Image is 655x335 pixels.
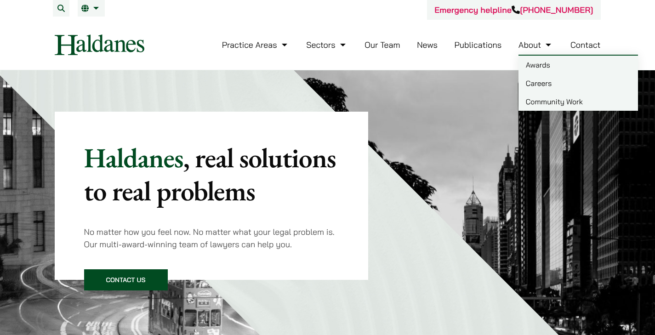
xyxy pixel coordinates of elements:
a: Practice Areas [222,40,290,50]
mark: , real solutions to real problems [84,140,336,209]
a: Community Work [518,92,638,111]
a: Publications [455,40,502,50]
a: Our Team [365,40,400,50]
a: Contact Us [84,269,168,290]
p: Haldanes [84,141,339,207]
a: About [518,40,553,50]
a: EN [81,5,101,12]
p: No matter how you feel now. No matter what your legal problem is. Our multi-award-winning team of... [84,226,339,250]
a: Careers [518,74,638,92]
a: Sectors [306,40,347,50]
img: Logo of Haldanes [55,34,144,55]
a: Emergency helpline[PHONE_NUMBER] [434,5,593,15]
a: News [417,40,438,50]
a: Awards [518,56,638,74]
a: Contact [570,40,601,50]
